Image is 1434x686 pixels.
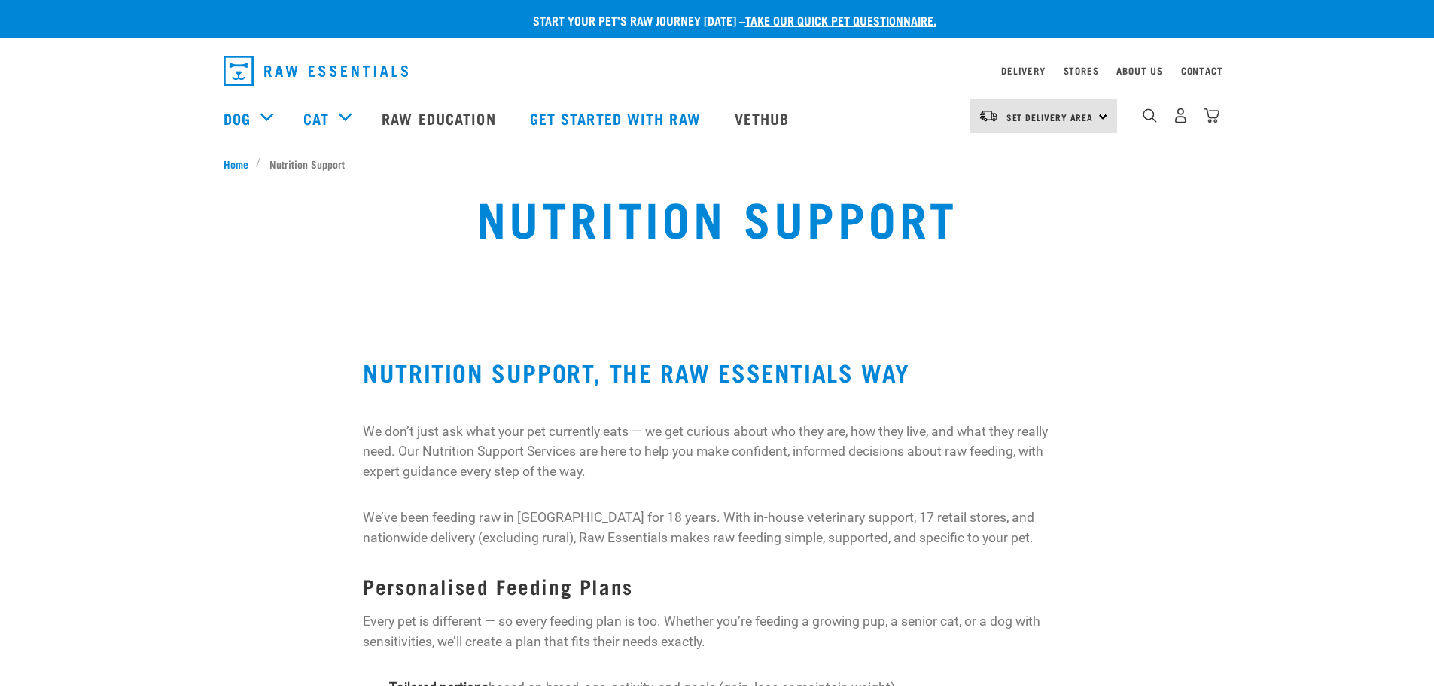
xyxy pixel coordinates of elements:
[1143,108,1157,123] img: home-icon-1@2x.png
[1006,114,1094,120] span: Set Delivery Area
[1116,68,1162,73] a: About Us
[363,422,1071,481] p: We don’t just ask what your pet currently eats — we get curious about who they are, how they live...
[224,107,251,130] a: Dog
[979,109,999,123] img: van-moving.png
[363,358,1071,386] h2: Nutrition Support, the Raw Essentials Way
[363,508,1071,547] p: We’ve been feeding raw in [GEOGRAPHIC_DATA] for 18 years. With in-house veterinary support, 17 re...
[212,50,1223,92] nav: dropdown navigation
[1064,68,1099,73] a: Stores
[224,56,408,86] img: Raw Essentials Logo
[1181,68,1223,73] a: Contact
[1204,108,1219,123] img: home-icon@2x.png
[224,156,248,172] span: Home
[224,156,257,172] a: Home
[363,611,1071,651] p: Every pet is different — so every feeding plan is too. Whether you’re feeding a growing pup, a se...
[224,156,1211,172] nav: breadcrumbs
[367,88,514,148] a: Raw Education
[515,88,720,148] a: Get started with Raw
[266,190,1168,244] h1: Nutrition Support
[1001,68,1045,73] a: Delivery
[303,107,329,130] a: Cat
[720,88,808,148] a: Vethub
[745,17,936,23] a: take our quick pet questionnaire.
[363,575,1071,598] h3: Personalised Feeding Plans
[1173,108,1189,123] img: user.png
